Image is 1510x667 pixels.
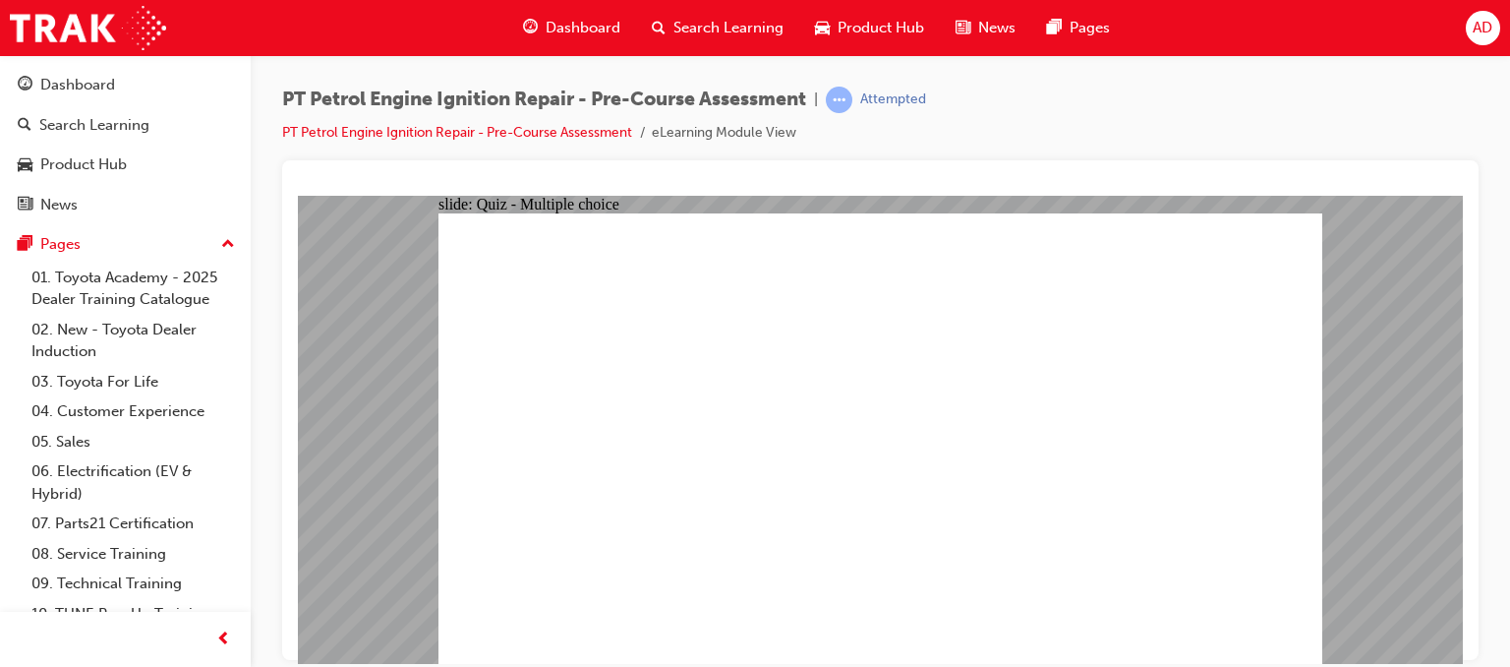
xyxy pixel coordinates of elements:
[24,396,243,427] a: 04. Customer Experience
[24,315,243,367] a: 02. New - Toyota Dealer Induction
[282,89,806,111] span: PT Petrol Engine Ignition Repair - Pre-Course Assessment
[18,197,32,214] span: news-icon
[40,194,78,216] div: News
[1473,17,1492,39] span: AD
[1047,16,1062,40] span: pages-icon
[40,233,81,256] div: Pages
[636,8,799,48] a: search-iconSearch Learning
[24,509,243,539] a: 07. Parts21 Certification
[8,226,243,263] button: Pages
[24,427,243,457] a: 05. Sales
[1070,17,1110,39] span: Pages
[8,187,243,223] a: News
[978,17,1016,39] span: News
[18,77,32,94] span: guage-icon
[956,16,970,40] span: news-icon
[40,74,115,96] div: Dashboard
[673,17,784,39] span: Search Learning
[39,114,149,137] div: Search Learning
[814,89,818,111] span: |
[799,8,940,48] a: car-iconProduct Hub
[8,107,243,144] a: Search Learning
[8,63,243,226] button: DashboardSearch LearningProduct HubNews
[815,16,830,40] span: car-icon
[18,236,32,254] span: pages-icon
[24,599,243,630] a: 10. TUNE Rev-Up Training
[18,156,32,174] span: car-icon
[282,124,632,141] a: PT Petrol Engine Ignition Repair - Pre-Course Assessment
[8,67,243,103] a: Dashboard
[24,569,243,599] a: 09. Technical Training
[546,17,620,39] span: Dashboard
[216,628,231,652] span: prev-icon
[1031,8,1126,48] a: pages-iconPages
[507,8,636,48] a: guage-iconDashboard
[826,87,852,113] span: learningRecordVerb_ATTEMPT-icon
[10,6,166,50] img: Trak
[24,539,243,570] a: 08. Service Training
[860,91,926,109] div: Attempted
[221,232,235,258] span: up-icon
[40,153,127,176] div: Product Hub
[24,263,243,315] a: 01. Toyota Academy - 2025 Dealer Training Catalogue
[24,367,243,397] a: 03. Toyota For Life
[24,456,243,509] a: 06. Electrification (EV & Hybrid)
[940,8,1031,48] a: news-iconNews
[652,122,796,145] li: eLearning Module View
[523,16,538,40] span: guage-icon
[1466,11,1500,45] button: AD
[652,16,666,40] span: search-icon
[8,147,243,183] a: Product Hub
[838,17,924,39] span: Product Hub
[18,117,31,135] span: search-icon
